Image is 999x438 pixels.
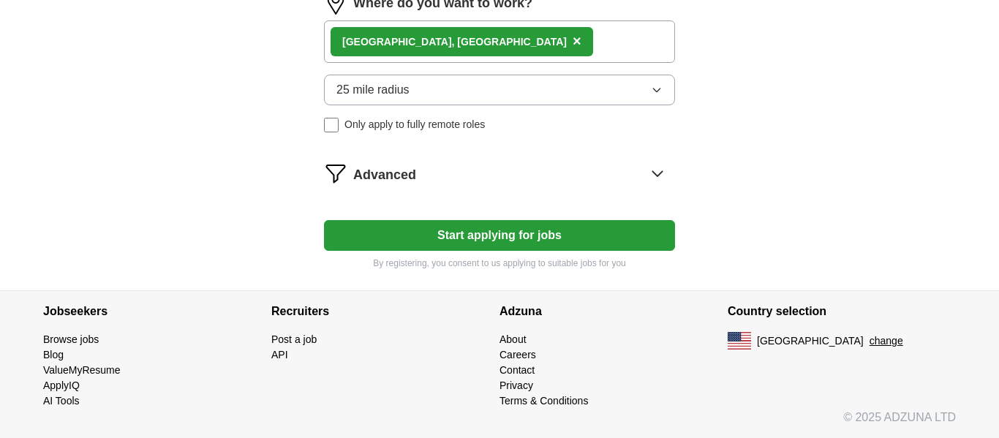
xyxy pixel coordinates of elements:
a: Privacy [499,380,533,391]
a: Terms & Conditions [499,395,588,407]
a: Browse jobs [43,333,99,345]
div: © 2025 ADZUNA LTD [31,409,968,438]
button: change [870,333,903,349]
span: Only apply to fully remote roles [344,117,485,132]
div: [GEOGRAPHIC_DATA], [GEOGRAPHIC_DATA] [342,34,567,50]
button: 25 mile radius [324,75,675,105]
a: Contact [499,364,535,376]
img: filter [324,162,347,185]
a: ApplyIQ [43,380,80,391]
a: Careers [499,349,536,360]
a: AI Tools [43,395,80,407]
a: Post a job [271,333,317,345]
span: 25 mile radius [336,81,410,99]
a: API [271,349,288,360]
p: By registering, you consent to us applying to suitable jobs for you [324,257,675,270]
a: Blog [43,349,64,360]
img: US flag [728,332,751,350]
button: × [573,31,581,53]
button: Start applying for jobs [324,220,675,251]
span: [GEOGRAPHIC_DATA] [757,333,864,349]
h4: Country selection [728,291,956,332]
span: × [573,33,581,49]
span: Advanced [353,165,416,185]
a: About [499,333,527,345]
input: Only apply to fully remote roles [324,118,339,132]
a: ValueMyResume [43,364,121,376]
